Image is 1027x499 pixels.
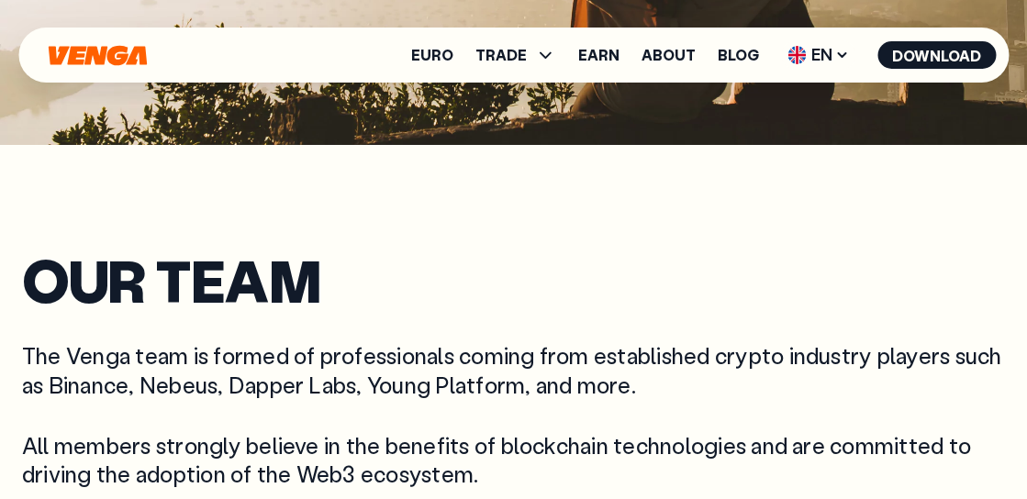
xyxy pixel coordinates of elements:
[781,40,855,70] span: EN
[578,48,620,62] a: Earn
[46,45,149,66] svg: Home
[642,48,696,62] a: About
[22,255,1005,305] h2: Our Team
[787,46,806,64] img: flag-uk
[718,48,759,62] a: Blog
[411,48,453,62] a: Euro
[22,341,1005,398] p: The Venga team is formed of professionals coming from established crypto industry players such as...
[475,48,527,62] span: TRADE
[22,431,1005,488] p: All members strongly believe in the benefits of blockchain technologies and are committed to driv...
[475,44,556,66] span: TRADE
[877,41,996,69] button: Download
